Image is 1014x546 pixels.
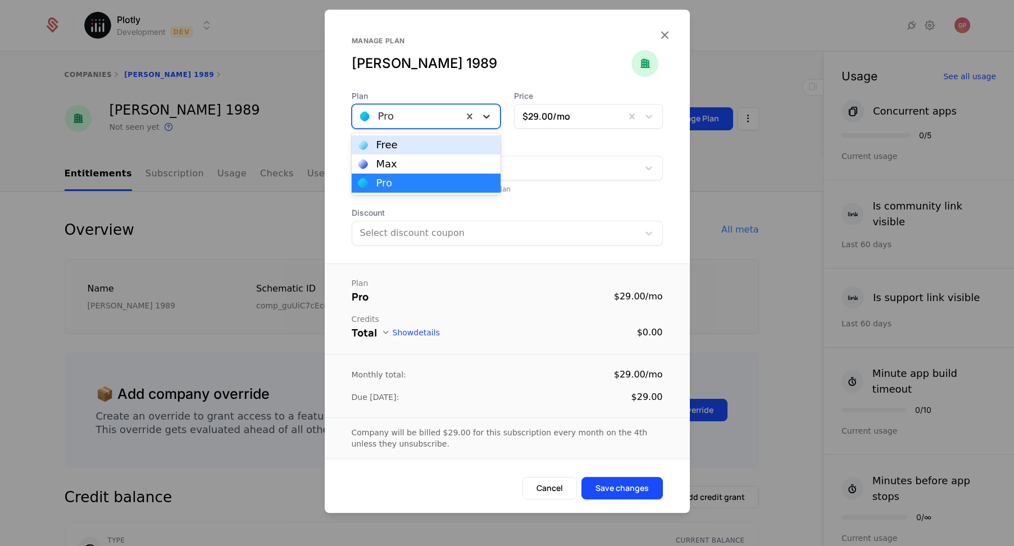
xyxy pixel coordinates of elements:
[631,50,658,77] img: Gregory 1989
[352,37,631,46] div: Manage plan
[614,290,663,303] div: $29.00 / mo
[522,477,577,499] button: Cancel
[631,390,663,404] div: $29.00
[376,178,393,188] div: Pro
[376,159,397,169] div: Max
[352,54,631,72] div: [PERSON_NAME] 1989
[376,140,398,150] div: Free
[352,369,406,380] div: Monthly total:
[352,427,663,449] div: Company will be billed $29.00 for this subscription every month on the 4th unless they unsubscribe.
[352,313,663,325] div: Credits
[514,90,663,102] span: Price
[381,328,440,337] button: Showdetails
[581,477,663,499] button: Save changes
[352,207,663,219] span: Discount
[352,142,663,153] span: Add Ons
[352,185,663,194] div: Add Ons must have same billing period as plan
[352,392,399,403] div: Due [DATE]:
[637,326,663,339] div: $0.00
[352,277,663,289] div: Plan
[352,325,377,340] div: Total
[352,90,501,102] span: Plan
[614,368,663,381] div: $29.00 / mo
[352,289,369,304] div: Pro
